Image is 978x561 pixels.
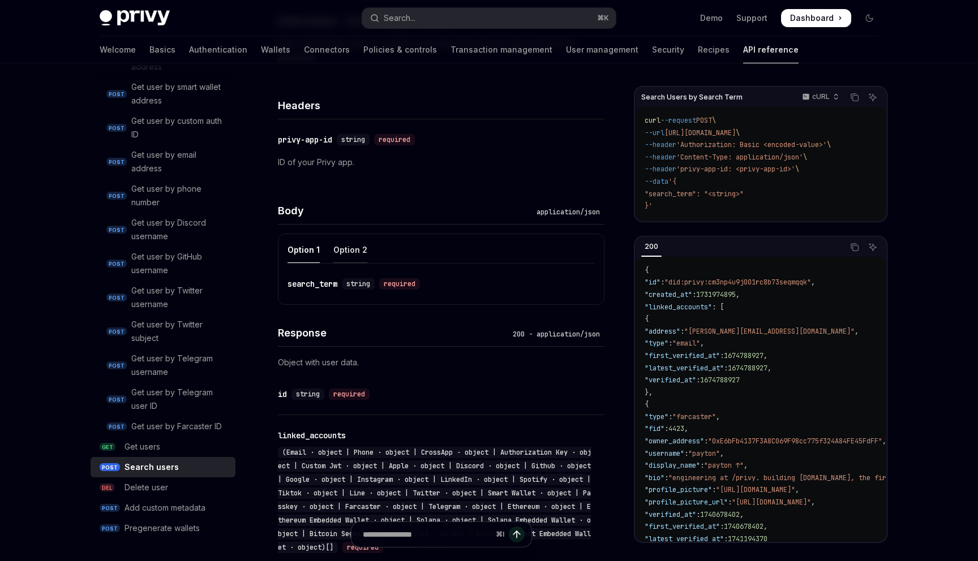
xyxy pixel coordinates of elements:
span: 1674788927 [724,351,763,360]
a: POSTGet user by Farcaster ID [91,416,235,437]
span: , [795,485,799,494]
span: , [716,412,720,421]
span: POST [106,260,127,268]
a: POSTGet user by email address [91,145,235,179]
span: , [767,364,771,373]
span: 1731974895 [696,290,736,299]
span: : [668,339,672,348]
a: POSTPregenerate wallets [91,518,235,538]
span: "linked_accounts" [645,303,712,312]
span: GET [100,443,115,451]
div: Get user by phone number [131,182,229,209]
span: 'Authorization: Basic <encoded-value>' [676,140,827,149]
div: Get user by Twitter username [131,284,229,311]
span: POST [106,124,127,132]
span: \ [736,128,740,137]
span: "first_verified_at" [645,351,720,360]
span: POST [100,463,120,472]
a: Security [652,36,684,63]
span: , [763,522,767,531]
div: Get user by Discord username [131,216,229,243]
a: POSTSearch users [91,457,235,477]
span: POST [106,158,127,166]
span: POST [100,504,120,512]
button: Copy the contents from the code block [847,240,862,254]
span: \ [827,140,831,149]
button: Open search [362,8,616,28]
a: POSTGet user by smart wallet address [91,77,235,111]
span: "0xE6bFb4137F3A8C069F98cc775f324A84FE45FdFF" [708,437,882,446]
a: POSTGet user by custom auth ID [91,111,235,145]
div: Get user by Telegram user ID [131,386,229,413]
div: id [278,389,287,400]
span: 'Content-Type: application/json' [676,153,803,162]
a: Welcome [100,36,136,63]
span: : [724,364,728,373]
span: , [882,437,886,446]
span: "did:privy:cm3np4u9j001rc8b73seqmqqk" [664,278,811,287]
a: POSTGet user by Twitter subject [91,314,235,348]
div: privy-app-id [278,134,332,145]
a: Transaction management [451,36,552,63]
span: "latest_verified_at" [645,364,724,373]
button: Copy the contents from the code block [847,90,862,105]
div: linked_accounts [278,430,346,441]
span: "profile_picture_url" [645,498,728,507]
span: , [855,327,859,336]
span: 4423 [668,424,684,433]
span: Search Users by Search Term [641,93,743,102]
span: : [712,485,716,494]
h4: Headers [278,98,604,113]
div: Get user by GitHub username [131,250,229,277]
a: GETGet users [91,437,235,457]
span: "display_name" [645,461,700,470]
span: POST [106,192,127,200]
span: }' [645,201,653,210]
p: cURL [812,92,830,101]
div: Option 2 [333,236,367,263]
span: "bio" [645,473,664,482]
span: "[PERSON_NAME][EMAIL_ADDRESS][DOMAIN_NAME]" [684,327,855,336]
span: { [645,266,649,275]
a: Dashboard [781,9,851,27]
div: required [374,134,415,145]
span: "[URL][DOMAIN_NAME]" [732,498,811,507]
button: Ask AI [865,90,880,105]
div: application/json [532,206,604,218]
span: : [664,424,668,433]
button: cURL [796,88,844,107]
input: Ask a question... [363,522,491,547]
span: "latest_verified_at" [645,534,724,543]
span: "profile_picture" [645,485,712,494]
span: DEL [100,484,114,492]
span: POST [106,395,127,404]
span: curl [645,116,660,125]
span: POST [696,116,712,125]
a: Policies & controls [363,36,437,63]
span: }, [645,388,653,397]
span: 1741194370 [728,534,767,543]
span: Dashboard [790,12,834,24]
h4: Response [278,325,508,340]
span: --url [645,128,664,137]
span: "[URL][DOMAIN_NAME]" [716,485,795,494]
div: Search... [384,11,415,25]
span: "first_verified_at" [645,522,720,531]
span: : [696,510,700,519]
a: User management [566,36,638,63]
span: string [346,279,370,288]
span: 1740678402 [724,522,763,531]
span: : [692,290,696,299]
span: : [660,278,664,287]
span: --header [645,140,676,149]
span: '{ [668,177,676,186]
span: \ [795,165,799,174]
a: POSTGet user by phone number [91,179,235,213]
span: POST [106,361,127,370]
span: : [720,351,724,360]
h4: Body [278,203,532,218]
span: { [645,314,649,323]
a: Demo [700,12,723,24]
a: POSTGet user by Twitter username [91,280,235,314]
span: "farcaster" [672,412,716,421]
